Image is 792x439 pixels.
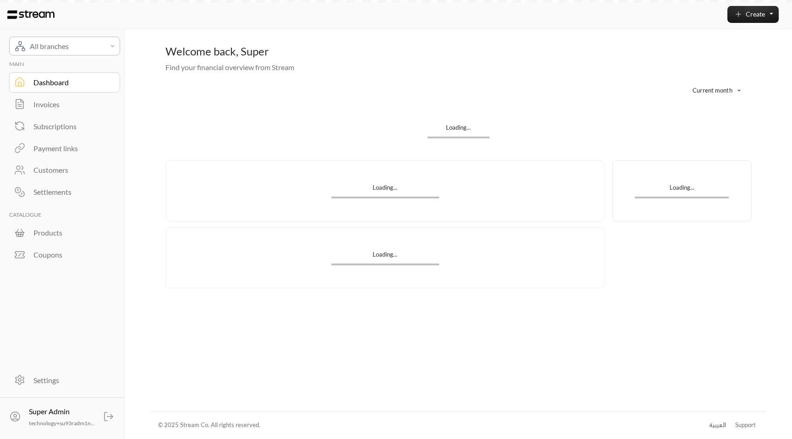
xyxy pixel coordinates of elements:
p: MAIN [9,60,121,69]
p: CATALOGUE [9,211,121,219]
a: Settings [9,370,121,390]
div: Coupons [33,249,108,260]
div: Settlements [33,187,108,198]
div: Loading... [428,123,489,137]
button: All branches [9,37,120,55]
div: Settings [33,375,108,386]
div: © 2025 Stream Co. All rights reserved. [158,421,260,430]
img: Logo [7,10,55,19]
a: Settlements [9,182,121,202]
a: Coupons [9,245,121,265]
div: Products [33,227,108,238]
a: Support [732,417,759,434]
a: Subscriptions [9,116,121,137]
div: Invoices [33,99,108,110]
div: Customers [33,165,108,176]
div: Loading... [331,250,439,263]
div: العربية [709,421,726,430]
a: Dashboard [9,72,121,93]
div: Payment links [33,143,108,154]
span: Create [746,10,765,18]
div: Loading... [635,183,729,197]
div: All branches [30,41,104,52]
a: Payment links [9,138,121,159]
a: Products [9,223,121,243]
button: Create [727,6,779,23]
div: Current month [678,79,747,103]
a: Super Admin technology+su93radm1n... [5,405,121,429]
span: Find your financial overview from Stream [165,63,294,71]
a: Customers [9,160,121,180]
span: technology+su93radm1n... [29,420,95,427]
span: Super Admin [29,407,70,416]
div: Dashboard [33,77,108,88]
div: Subscriptions [33,121,108,132]
a: Invoices [9,94,121,115]
div: Loading... [331,183,439,197]
h3: Welcome back, Super [165,44,752,59]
